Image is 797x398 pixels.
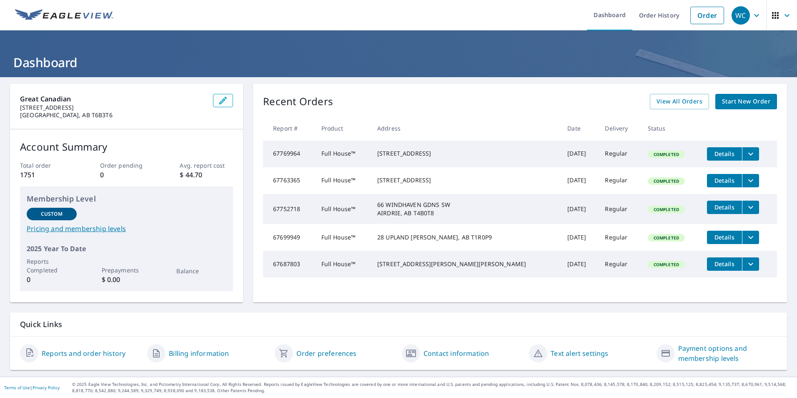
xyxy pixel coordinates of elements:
button: filesDropdownBtn-67687803 [742,257,759,271]
p: Avg. report cost [180,161,233,170]
button: detailsBtn-67769964 [707,147,742,161]
td: Full House™ [315,167,371,194]
button: filesDropdownBtn-67752718 [742,201,759,214]
td: Full House™ [315,141,371,167]
span: Details [712,203,737,211]
p: Quick Links [20,319,777,330]
span: Completed [649,178,684,184]
p: Prepayments [102,266,152,275]
p: Custom [41,210,63,218]
button: detailsBtn-67763365 [707,174,742,187]
button: detailsBtn-67687803 [707,257,742,271]
p: 2025 Year To Date [27,244,226,254]
td: Full House™ [315,251,371,277]
td: Full House™ [315,224,371,251]
span: Start New Order [722,96,770,107]
a: Contact information [424,348,489,358]
p: 1751 [20,170,73,180]
td: Regular [598,167,641,194]
a: Privacy Policy [33,385,60,390]
a: Billing information [169,348,229,358]
td: Regular [598,194,641,224]
p: $ 0.00 [102,275,152,285]
td: [DATE] [561,251,598,277]
a: Text alert settings [551,348,608,358]
span: Details [712,150,737,158]
span: Completed [649,262,684,267]
span: Completed [649,235,684,241]
p: © 2025 Eagle View Technologies, Inc. and Pictometry International Corp. All Rights Reserved. Repo... [72,381,793,394]
p: $ 44.70 [180,170,233,180]
a: View All Orders [650,94,709,109]
td: 67769964 [263,141,314,167]
p: Great Canadian [20,94,206,104]
th: Delivery [598,116,641,141]
p: Membership Level [27,193,226,204]
td: 67699949 [263,224,314,251]
a: Order preferences [296,348,357,358]
span: Details [712,260,737,268]
th: Product [315,116,371,141]
p: Order pending [100,161,153,170]
td: Regular [598,251,641,277]
p: 0 [27,275,77,285]
div: [STREET_ADDRESS] [377,176,554,184]
img: EV Logo [15,9,113,22]
td: 67687803 [263,251,314,277]
a: Start New Order [715,94,777,109]
p: Total order [20,161,73,170]
td: [DATE] [561,224,598,251]
button: filesDropdownBtn-67769964 [742,147,759,161]
div: [STREET_ADDRESS][PERSON_NAME][PERSON_NAME] [377,260,554,268]
h1: Dashboard [10,54,787,71]
a: Payment options and membership levels [678,343,777,363]
th: Date [561,116,598,141]
div: 28 UPLAND [PERSON_NAME], AB T1R0P9 [377,233,554,242]
button: filesDropdownBtn-67763365 [742,174,759,187]
button: detailsBtn-67752718 [707,201,742,214]
span: Details [712,176,737,184]
th: Report # [263,116,314,141]
a: Terms of Use [4,385,30,390]
td: [DATE] [561,167,598,194]
p: Balance [176,267,226,275]
td: 67752718 [263,194,314,224]
th: Status [641,116,700,141]
span: Completed [649,207,684,212]
td: Regular [598,224,641,251]
button: detailsBtn-67699949 [707,231,742,244]
td: [DATE] [561,141,598,167]
span: View All Orders [657,96,702,107]
p: Recent Orders [263,94,333,109]
td: 67763365 [263,167,314,194]
span: Details [712,233,737,241]
td: Regular [598,141,641,167]
span: Completed [649,151,684,157]
div: [STREET_ADDRESS] [377,149,554,158]
p: 0 [100,170,153,180]
th: Address [371,116,561,141]
div: 66 WINDHAVEN GDNS SW AIRDRIE, AB T4B0T8 [377,201,554,217]
a: Order [690,7,724,24]
button: filesDropdownBtn-67699949 [742,231,759,244]
p: [GEOGRAPHIC_DATA], AB T6B3T6 [20,111,206,119]
p: | [4,385,60,390]
p: Account Summary [20,139,233,154]
td: [DATE] [561,194,598,224]
p: [STREET_ADDRESS] [20,104,206,111]
p: Reports Completed [27,257,77,275]
a: Pricing and membership levels [27,224,226,234]
a: Reports and order history [42,348,125,358]
div: WC [732,6,750,25]
td: Full House™ [315,194,371,224]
